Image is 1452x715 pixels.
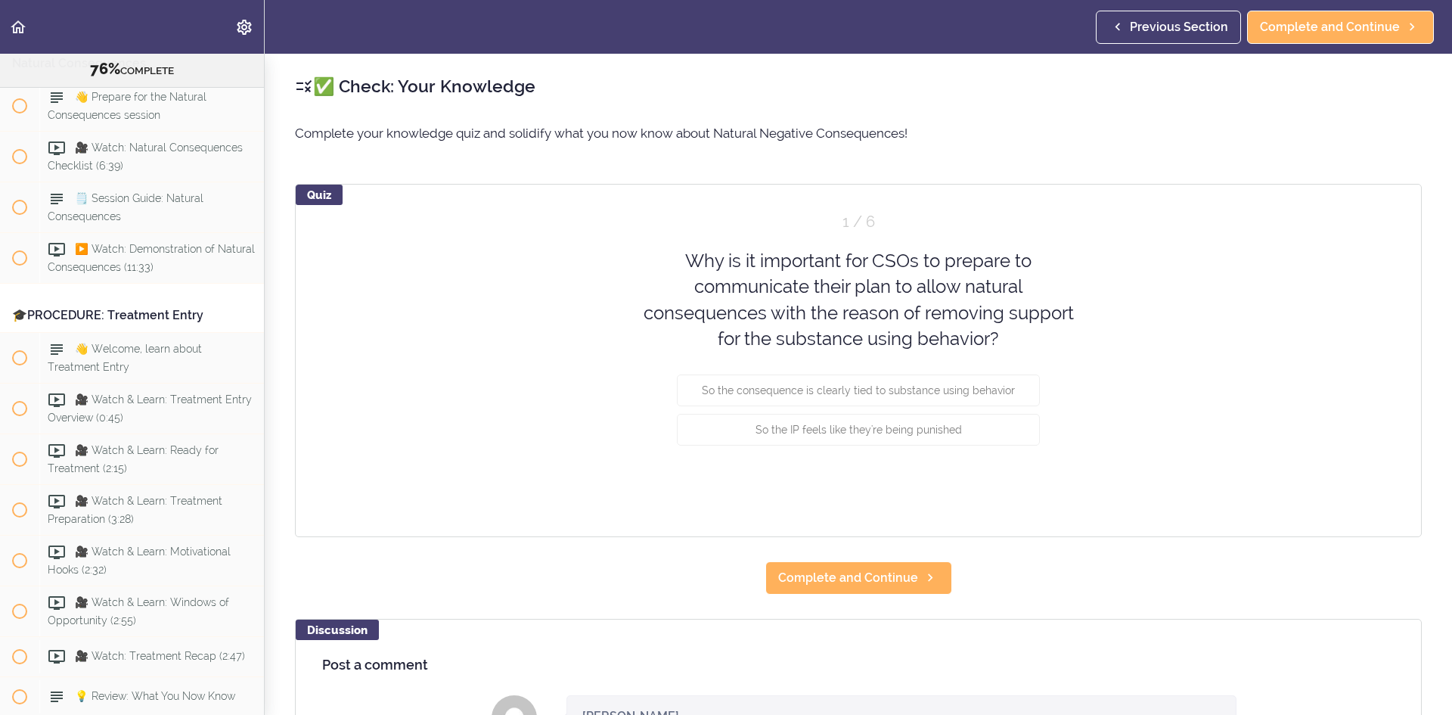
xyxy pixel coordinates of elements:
div: Quiz [296,185,343,205]
span: 👋 Welcome, learn about Treatment Entry [48,343,202,372]
span: Complete and Continue [778,569,918,587]
div: COMPLETE [19,60,245,79]
span: So the IP feels like they're being punished [755,424,962,436]
span: 🎥 Watch & Learn: Ready for Treatment (2:15) [48,444,219,474]
a: Previous Section [1096,11,1241,44]
span: 🎥 Watch & Learn: Treatment Entry Overview (0:45) [48,393,252,423]
span: Previous Section [1130,18,1228,36]
div: Discussion [296,620,379,640]
p: Complete your knowledge quiz and solidify what you now know about Natural Negative Consequences! [295,122,1422,145]
span: 🎥 Watch & Learn: Windows of Opportunity (2:55) [48,596,229,626]
div: Question 1 out of 6 [677,211,1040,233]
h2: ✅ Check: Your Knowledge [295,73,1422,99]
span: 76% [90,60,120,78]
button: So the consequence is clearly tied to substance using behavior [677,375,1040,406]
span: 👋 Prepare for the Natural Consequences session [48,92,206,121]
span: Complete and Continue [1260,18,1400,36]
div: Why is it important for CSOs to prepare to communicate their plan to allow natural consequences w... [639,248,1078,352]
span: 🗒️ Session Guide: Natural Consequences [48,192,203,222]
svg: Back to course curriculum [9,18,27,36]
span: ▶️ Watch: Demonstration of Natural Consequences (11:33) [48,243,255,272]
a: Complete and Continue [1247,11,1434,44]
svg: Settings Menu [235,18,253,36]
span: 🎥 Watch & Learn: Treatment Preparation (3:28) [48,495,222,524]
span: 🎥 Watch: Natural Consequences Checklist (6:39) [48,141,243,171]
h4: Post a comment [322,657,1395,673]
a: Complete and Continue [765,561,952,595]
span: So the consequence is clearly tied to substance using behavior [702,384,1015,396]
button: So the IP feels like they're being punished [677,414,1040,446]
span: 🎥 Watch & Learn: Motivational Hooks (2:32) [48,546,231,575]
span: 🎥 Watch: Treatment Recap (2:47) [75,650,245,662]
span: 💡 Review: What You Now Know [75,690,235,702]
